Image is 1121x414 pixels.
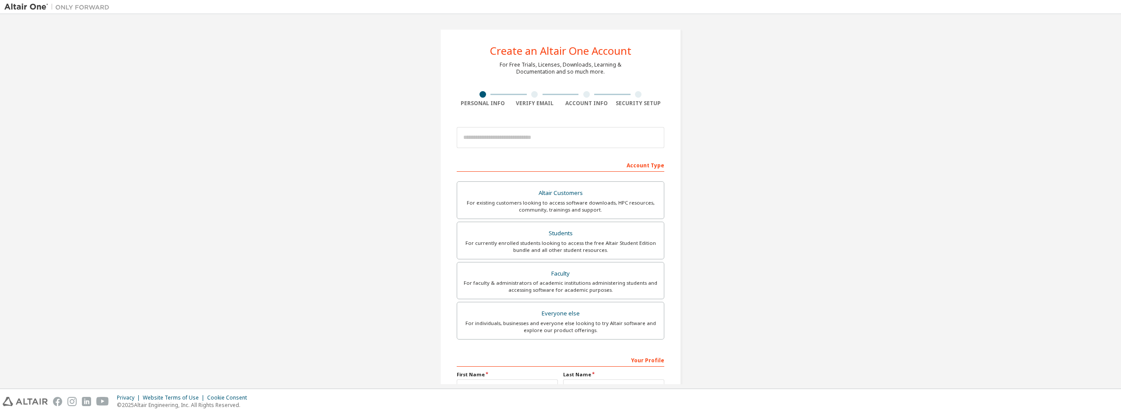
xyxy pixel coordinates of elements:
[207,394,252,401] div: Cookie Consent
[560,100,613,107] div: Account Info
[117,394,143,401] div: Privacy
[462,308,659,320] div: Everyone else
[462,320,659,334] div: For individuals, businesses and everyone else looking to try Altair software and explore our prod...
[462,280,659,294] div: For faculty & administrators of academic institutions administering students and accessing softwa...
[67,397,77,406] img: instagram.svg
[4,3,114,11] img: Altair One
[117,401,252,409] p: © 2025 Altair Engineering, Inc. All Rights Reserved.
[509,100,561,107] div: Verify Email
[3,397,48,406] img: altair_logo.svg
[457,158,664,172] div: Account Type
[82,397,91,406] img: linkedin.svg
[462,187,659,199] div: Altair Customers
[457,371,558,378] label: First Name
[457,353,664,367] div: Your Profile
[96,397,109,406] img: youtube.svg
[490,46,631,56] div: Create an Altair One Account
[462,268,659,280] div: Faculty
[457,100,509,107] div: Personal Info
[462,240,659,254] div: For currently enrolled students looking to access the free Altair Student Edition bundle and all ...
[53,397,62,406] img: facebook.svg
[563,371,664,378] label: Last Name
[500,61,621,75] div: For Free Trials, Licenses, Downloads, Learning & Documentation and so much more.
[462,227,659,240] div: Students
[143,394,207,401] div: Website Terms of Use
[462,199,659,213] div: For existing customers looking to access software downloads, HPC resources, community, trainings ...
[613,100,665,107] div: Security Setup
